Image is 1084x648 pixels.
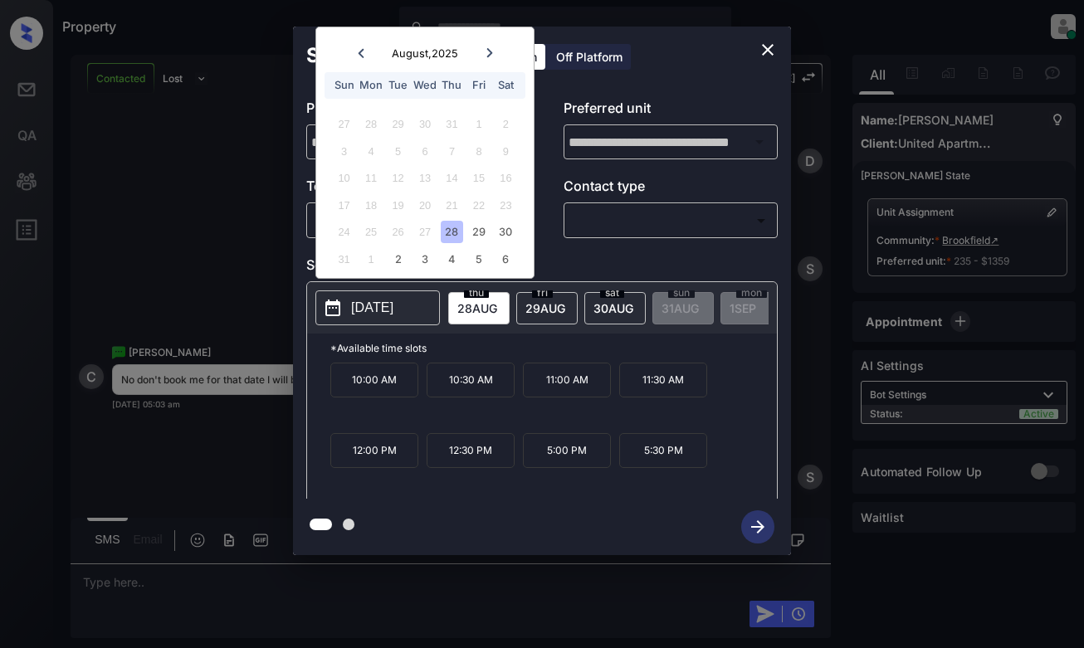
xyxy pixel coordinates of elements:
[359,248,382,270] div: Not available Monday, September 1st, 2025
[333,194,355,217] div: Not available Sunday, August 17th, 2025
[467,140,490,163] div: Not available Friday, August 8th, 2025
[427,433,515,468] p: 12:30 PM
[333,113,355,135] div: Not available Sunday, July 27th, 2025
[333,167,355,189] div: Not available Sunday, August 10th, 2025
[751,33,784,66] button: close
[495,221,517,243] div: Choose Saturday, August 30th, 2025
[387,113,409,135] div: Not available Tuesday, July 29th, 2025
[359,74,382,96] div: Mon
[413,248,436,270] div: Choose Wednesday, September 3rd, 2025
[441,113,463,135] div: Not available Thursday, July 31st, 2025
[495,194,517,217] div: Not available Saturday, August 23rd, 2025
[387,248,409,270] div: Choose Tuesday, September 2nd, 2025
[564,98,779,124] p: Preferred unit
[619,363,707,397] p: 11:30 AM
[330,363,418,397] p: 10:00 AM
[548,44,631,70] div: Off Platform
[464,288,489,298] span: thu
[359,167,382,189] div: Not available Monday, August 11th, 2025
[306,98,521,124] p: Preferred community
[333,74,355,96] div: Sun
[441,194,463,217] div: Not available Thursday, August 21st, 2025
[351,298,393,318] p: [DATE]
[441,248,463,270] div: Choose Thursday, September 4th, 2025
[467,194,490,217] div: Not available Friday, August 22nd, 2025
[359,194,382,217] div: Not available Monday, August 18th, 2025
[413,194,436,217] div: Not available Wednesday, August 20th, 2025
[532,288,553,298] span: fri
[293,27,462,85] h2: Schedule Tour
[387,140,409,163] div: Not available Tuesday, August 5th, 2025
[495,167,517,189] div: Not available Saturday, August 16th, 2025
[495,113,517,135] div: Not available Saturday, August 2nd, 2025
[441,221,463,243] div: Choose Thursday, August 28th, 2025
[359,221,382,243] div: Not available Monday, August 25th, 2025
[310,207,517,234] div: In Person
[495,248,517,270] div: Choose Saturday, September 6th, 2025
[321,111,528,273] div: month 2025-08
[467,74,490,96] div: Fri
[448,292,510,324] div: date-select
[387,167,409,189] div: Not available Tuesday, August 12th, 2025
[523,433,611,468] p: 5:00 PM
[427,363,515,397] p: 10:30 AM
[387,74,409,96] div: Tue
[525,301,565,315] span: 29 AUG
[330,334,777,363] p: *Available time slots
[495,74,517,96] div: Sat
[413,167,436,189] div: Not available Wednesday, August 13th, 2025
[584,292,646,324] div: date-select
[413,221,436,243] div: Not available Wednesday, August 27th, 2025
[731,505,784,548] button: btn-next
[467,248,490,270] div: Choose Friday, September 5th, 2025
[495,140,517,163] div: Not available Saturday, August 9th, 2025
[413,140,436,163] div: Not available Wednesday, August 6th, 2025
[467,167,490,189] div: Not available Friday, August 15th, 2025
[467,113,490,135] div: Not available Friday, August 1st, 2025
[441,74,463,96] div: Thu
[413,74,436,96] div: Wed
[359,113,382,135] div: Not available Monday, July 28th, 2025
[333,140,355,163] div: Not available Sunday, August 3rd, 2025
[523,363,611,397] p: 11:00 AM
[457,301,497,315] span: 28 AUG
[333,221,355,243] div: Not available Sunday, August 24th, 2025
[619,433,707,468] p: 5:30 PM
[315,290,440,325] button: [DATE]
[441,167,463,189] div: Not available Thursday, August 14th, 2025
[413,113,436,135] div: Not available Wednesday, July 30th, 2025
[306,255,778,281] p: Select slot
[600,288,624,298] span: sat
[359,140,382,163] div: Not available Monday, August 4th, 2025
[516,292,578,324] div: date-select
[330,433,418,468] p: 12:00 PM
[387,221,409,243] div: Not available Tuesday, August 26th, 2025
[333,248,355,270] div: Not available Sunday, August 31st, 2025
[387,194,409,217] div: Not available Tuesday, August 19th, 2025
[593,301,633,315] span: 30 AUG
[467,221,490,243] div: Choose Friday, August 29th, 2025
[564,176,779,202] p: Contact type
[441,140,463,163] div: Not available Thursday, August 7th, 2025
[306,176,521,202] p: Tour type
